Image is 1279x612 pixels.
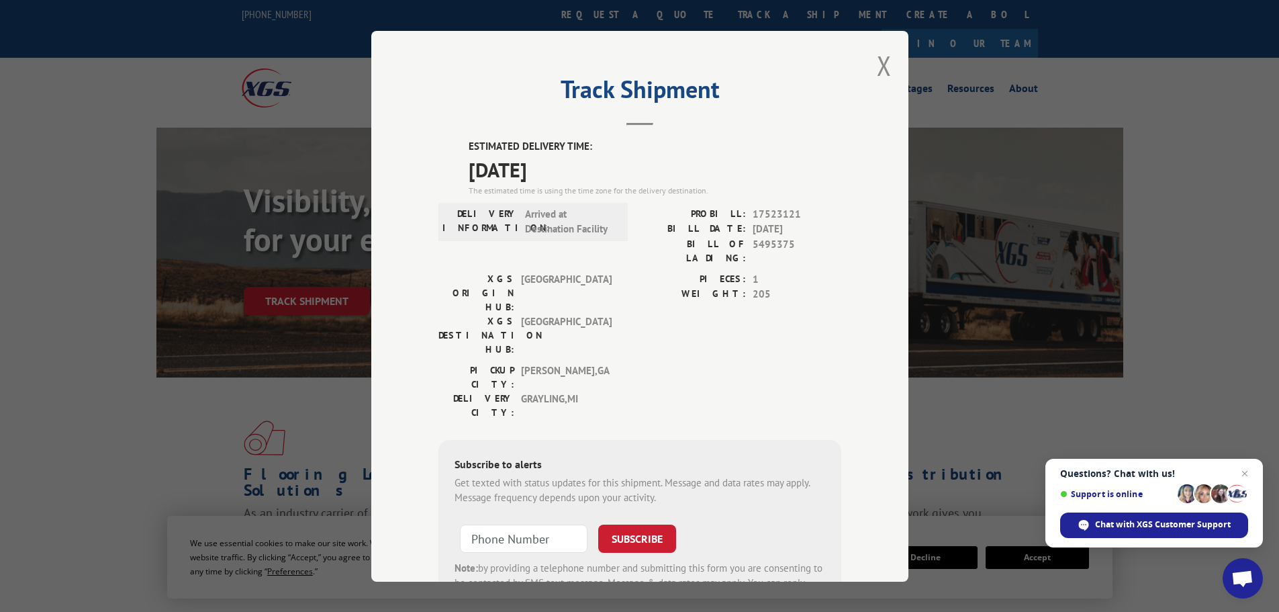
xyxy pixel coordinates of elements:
label: PIECES: [640,271,746,287]
div: by providing a telephone number and submitting this form you are consenting to be contacted by SM... [455,560,825,606]
input: Phone Number [460,524,587,552]
span: [PERSON_NAME] , GA [521,363,612,391]
div: Get texted with status updates for this shipment. Message and data rates may apply. Message frequ... [455,475,825,505]
span: Chat with XGS Customer Support [1095,519,1231,531]
span: [DATE] [753,222,841,237]
span: Close chat [1237,466,1253,482]
label: ESTIMATED DELIVERY TIME: [469,139,841,155]
label: PROBILL: [640,206,746,222]
button: SUBSCRIBE [598,524,676,552]
label: XGS ORIGIN HUB: [438,271,514,314]
label: DELIVERY INFORMATION: [442,206,518,236]
span: [DATE] [469,154,841,184]
div: The estimated time is using the time zone for the delivery destination. [469,184,841,196]
h2: Track Shipment [438,80,841,105]
span: Support is online [1060,489,1173,499]
div: Subscribe to alerts [455,455,825,475]
span: [GEOGRAPHIC_DATA] [521,314,612,356]
span: 205 [753,287,841,302]
label: XGS DESTINATION HUB: [438,314,514,356]
strong: Note: [455,561,478,574]
label: PICKUP CITY: [438,363,514,391]
div: Open chat [1223,558,1263,599]
button: Close modal [877,48,892,83]
span: Arrived at Destination Facility [525,206,616,236]
div: Chat with XGS Customer Support [1060,513,1248,538]
label: WEIGHT: [640,287,746,302]
span: 1 [753,271,841,287]
span: Questions? Chat with us! [1060,468,1248,479]
span: GRAYLING , MI [521,391,612,419]
label: DELIVERY CITY: [438,391,514,419]
label: BILL OF LADING: [640,236,746,265]
span: 17523121 [753,206,841,222]
span: 5495375 [753,236,841,265]
span: [GEOGRAPHIC_DATA] [521,271,612,314]
label: BILL DATE: [640,222,746,237]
